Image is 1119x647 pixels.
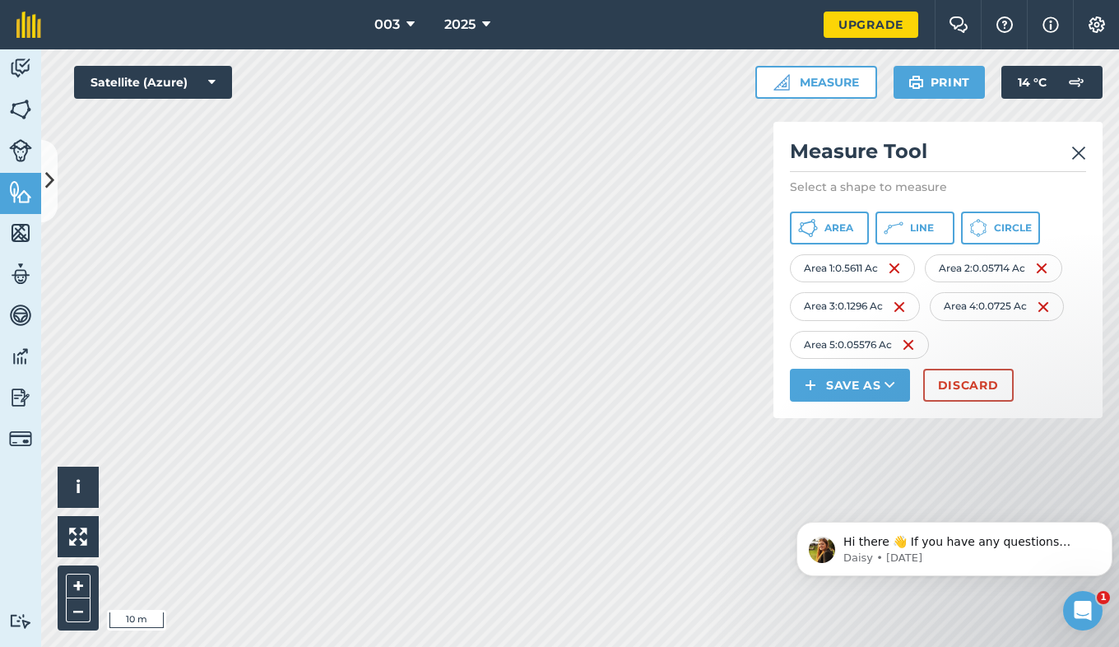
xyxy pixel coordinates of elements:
[9,262,32,286] img: svg+xml;base64,PD94bWwgdmVyc2lvbj0iMS4wIiBlbmNvZGluZz0idXRmLTgiPz4KPCEtLSBHZW5lcmF0b3I6IEFkb2JlIE...
[9,139,32,162] img: svg+xml;base64,PD94bWwgdmVyc2lvbj0iMS4wIiBlbmNvZGluZz0idXRmLTgiPz4KPCEtLSBHZW5lcmF0b3I6IEFkb2JlIE...
[790,179,1086,195] p: Select a shape to measure
[9,303,32,328] img: svg+xml;base64,PD94bWwgdmVyc2lvbj0iMS4wIiBlbmNvZGluZz0idXRmLTgiPz4KPCEtLSBHZW5lcmF0b3I6IEFkb2JlIE...
[1018,66,1047,99] span: 14 ° C
[910,221,934,235] span: Line
[893,297,906,317] img: svg+xml;base64,PHN2ZyB4bWxucz0iaHR0cDovL3d3dy53My5vcmcvMjAwMC9zdmciIHdpZHRoPSIxNiIgaGVpZ2h0PSIyNC...
[930,292,1064,320] div: Area 4 : 0.0725 Ac
[9,385,32,410] img: svg+xml;base64,PD94bWwgdmVyc2lvbj0iMS4wIiBlbmNvZGluZz0idXRmLTgiPz4KPCEtLSBHZW5lcmF0b3I6IEFkb2JlIE...
[805,375,816,395] img: svg+xml;base64,PHN2ZyB4bWxucz0iaHR0cDovL3d3dy53My5vcmcvMjAwMC9zdmciIHdpZHRoPSIxNCIgaGVpZ2h0PSIyNC...
[1097,591,1110,604] span: 1
[925,254,1062,282] div: Area 2 : 0.05714 Ac
[1060,66,1093,99] img: svg+xml;base64,PD94bWwgdmVyc2lvbj0iMS4wIiBlbmNvZGluZz0idXRmLTgiPz4KPCEtLSBHZW5lcmF0b3I6IEFkb2JlIE...
[9,221,32,245] img: svg+xml;base64,PHN2ZyB4bWxucz0iaHR0cDovL3d3dy53My5vcmcvMjAwMC9zdmciIHdpZHRoPSI1NiIgaGVpZ2h0PSI2MC...
[9,344,32,369] img: svg+xml;base64,PD94bWwgdmVyc2lvbj0iMS4wIiBlbmNvZGluZz0idXRmLTgiPz4KPCEtLSBHZW5lcmF0b3I6IEFkb2JlIE...
[58,467,99,508] button: i
[1063,591,1103,631] iframe: Intercom live chat
[995,16,1015,33] img: A question mark icon
[949,16,968,33] img: Two speech bubbles overlapping with the left bubble in the forefront
[1037,297,1050,317] img: svg+xml;base64,PHN2ZyB4bWxucz0iaHR0cDovL3d3dy53My5vcmcvMjAwMC9zdmciIHdpZHRoPSIxNiIgaGVpZ2h0PSIyNC...
[74,66,232,99] button: Satellite (Azure)
[9,179,32,204] img: svg+xml;base64,PHN2ZyB4bWxucz0iaHR0cDovL3d3dy53My5vcmcvMjAwMC9zdmciIHdpZHRoPSI1NiIgaGVpZ2h0PSI2MC...
[790,292,920,320] div: Area 3 : 0.1296 Ac
[790,254,915,282] div: Area 1 : 0.5611 Ac
[1071,143,1086,163] img: svg+xml;base64,PHN2ZyB4bWxucz0iaHR0cDovL3d3dy53My5vcmcvMjAwMC9zdmciIHdpZHRoPSIyMiIgaGVpZ2h0PSIzMC...
[790,487,1119,603] iframe: Intercom notifications message
[790,331,929,359] div: Area 5 : 0.05576 Ac
[444,15,476,35] span: 2025
[1087,16,1107,33] img: A cog icon
[1042,15,1059,35] img: svg+xml;base64,PHN2ZyB4bWxucz0iaHR0cDovL3d3dy53My5vcmcvMjAwMC9zdmciIHdpZHRoPSIxNyIgaGVpZ2h0PSIxNy...
[902,335,915,355] img: svg+xml;base64,PHN2ZyB4bWxucz0iaHR0cDovL3d3dy53My5vcmcvMjAwMC9zdmciIHdpZHRoPSIxNiIgaGVpZ2h0PSIyNC...
[9,613,32,629] img: svg+xml;base64,PD94bWwgdmVyc2lvbj0iMS4wIiBlbmNvZGluZz0idXRmLTgiPz4KPCEtLSBHZW5lcmF0b3I6IEFkb2JlIE...
[69,528,87,546] img: Four arrows, one pointing top left, one top right, one bottom right and the last bottom left
[790,369,910,402] button: Save as
[374,15,400,35] span: 003
[894,66,986,99] button: Print
[773,74,790,91] img: Ruler icon
[888,258,901,278] img: svg+xml;base64,PHN2ZyB4bWxucz0iaHR0cDovL3d3dy53My5vcmcvMjAwMC9zdmciIHdpZHRoPSIxNiIgaGVpZ2h0PSIyNC...
[994,221,1032,235] span: Circle
[790,138,1086,172] h2: Measure Tool
[16,12,41,38] img: fieldmargin Logo
[755,66,877,99] button: Measure
[76,477,81,497] span: i
[961,212,1040,244] button: Circle
[1035,258,1048,278] img: svg+xml;base64,PHN2ZyB4bWxucz0iaHR0cDovL3d3dy53My5vcmcvMjAwMC9zdmciIHdpZHRoPSIxNiIgaGVpZ2h0PSIyNC...
[66,574,91,598] button: +
[66,598,91,622] button: –
[9,427,32,450] img: svg+xml;base64,PD94bWwgdmVyc2lvbj0iMS4wIiBlbmNvZGluZz0idXRmLTgiPz4KPCEtLSBHZW5lcmF0b3I6IEFkb2JlIE...
[9,56,32,81] img: svg+xml;base64,PD94bWwgdmVyc2lvbj0iMS4wIiBlbmNvZGluZz0idXRmLTgiPz4KPCEtLSBHZW5lcmF0b3I6IEFkb2JlIE...
[923,369,1014,402] button: Discard
[790,212,869,244] button: Area
[1001,66,1103,99] button: 14 °C
[875,212,954,244] button: Line
[824,221,853,235] span: Area
[908,72,924,92] img: svg+xml;base64,PHN2ZyB4bWxucz0iaHR0cDovL3d3dy53My5vcmcvMjAwMC9zdmciIHdpZHRoPSIxOSIgaGVpZ2h0PSIyNC...
[9,97,32,122] img: svg+xml;base64,PHN2ZyB4bWxucz0iaHR0cDovL3d3dy53My5vcmcvMjAwMC9zdmciIHdpZHRoPSI1NiIgaGVpZ2h0PSI2MC...
[824,12,918,38] a: Upgrade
